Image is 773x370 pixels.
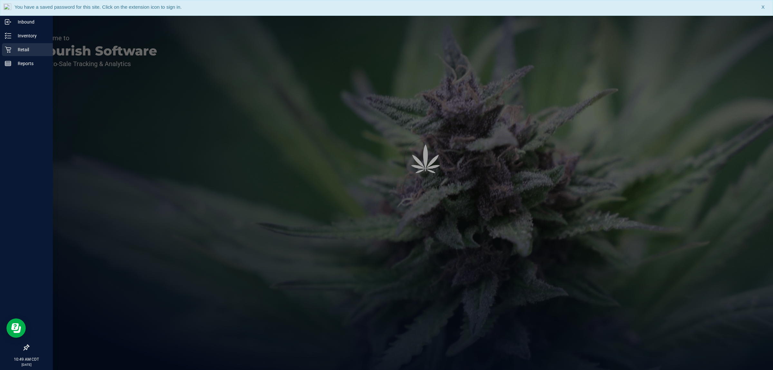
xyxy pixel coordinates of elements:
[11,32,50,40] p: Inventory
[761,4,765,11] span: X
[11,46,50,54] p: Retail
[5,33,11,39] inline-svg: Inventory
[3,362,50,367] p: [DATE]
[5,60,11,67] inline-svg: Reports
[11,60,50,67] p: Reports
[5,46,11,53] inline-svg: Retail
[5,19,11,25] inline-svg: Inbound
[11,18,50,26] p: Inbound
[6,318,26,338] iframe: Resource center
[14,4,182,10] span: You have a saved password for this site. Click on the extension icon to sign in.
[3,356,50,362] p: 10:49 AM CDT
